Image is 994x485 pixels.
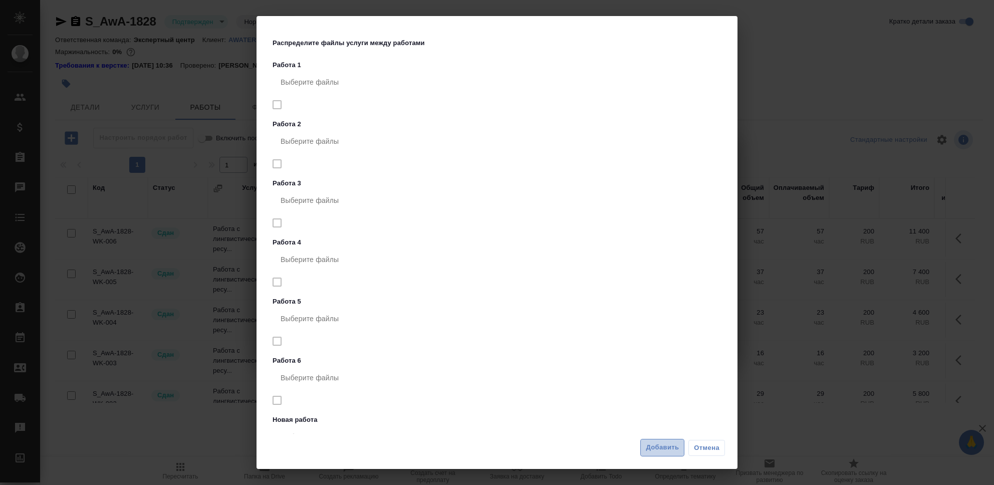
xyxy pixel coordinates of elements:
div: Выберите файлы [273,188,725,212]
p: Работа 5 [273,297,725,307]
div: Выберите файлы [273,70,725,94]
p: Работа 2 [273,119,725,129]
p: Новая работа [273,415,725,425]
div: Выберите файлы [273,307,725,331]
p: Работа 4 [273,237,725,248]
div: Выберите файлы [273,248,725,272]
p: Работа 1 [273,60,725,70]
button: Отмена [688,440,725,456]
div: Выберите файлы [273,425,725,449]
p: Работа 3 [273,178,725,188]
p: Работа 6 [273,356,725,366]
span: Отмена [694,443,719,453]
div: Выберите файлы [273,366,725,390]
button: Добавить [640,439,684,456]
span: Добавить [646,442,679,453]
div: Выберите файлы [273,129,725,153]
p: Распределите файлы услуги между работами [273,38,430,48]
